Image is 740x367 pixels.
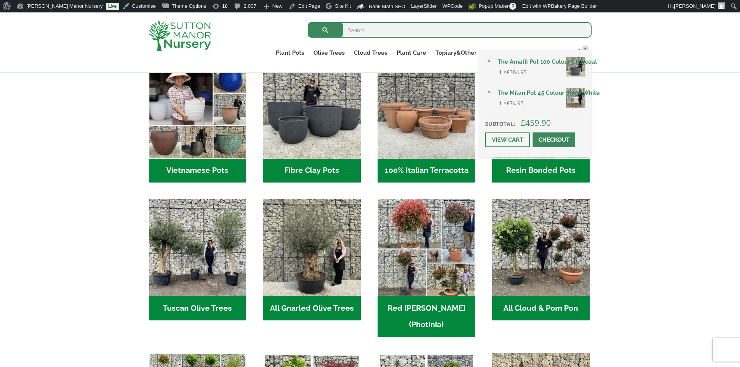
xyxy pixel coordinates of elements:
[149,199,246,320] a: Visit product category Tuscan Olive Trees
[521,117,551,128] bdi: 459.90
[149,61,246,183] a: Visit product category Vietnamese Pots
[263,159,360,183] h2: Fibre Clay Pots
[485,89,494,97] a: Remove The Milan Pot 45 Colour Snow White from basket
[349,47,392,58] a: Cloud Trees
[492,199,590,320] a: Visit product category All Cloud & Pom Pon
[263,61,360,158] img: Home - 8194B7A3 2818 4562 B9DD 4EBD5DC21C71 1 105 c 1
[308,22,592,38] input: Search...
[507,68,510,76] span: £
[485,58,494,66] a: Remove The Amalfi Pot 100 Colour Charcoal from basket
[149,20,211,51] img: logo
[392,47,431,58] a: Plant Care
[492,296,590,320] h2: All Cloud & Pom Pon
[149,61,246,158] img: Home - 6E921A5B 9E2F 4B13 AB99 4EF601C89C59 1 105 c
[485,132,530,147] a: View cart
[335,3,351,9] span: Site Kit
[492,199,590,296] img: Home - A124EB98 0980 45A7 B835 C04B779F7765
[493,56,585,68] a: The Amalfi Pot 100 Colour Charcoal
[369,3,405,9] span: Rank Math SEO
[263,199,360,296] img: Home - 5833C5B7 31D0 4C3A 8E42 DB494A1738DB
[540,47,572,58] a: Contact
[499,68,527,77] span: 1 ×
[507,99,524,107] bdi: 74.95
[674,3,716,9] span: [PERSON_NAME]
[566,88,585,108] img: The Milan Pot 45 Colour Snow White
[507,99,510,107] span: £
[271,47,309,58] a: Plant Pots
[309,47,349,58] a: Olive Trees
[378,199,475,296] img: Home - F5A23A45 75B5 4929 8FB2 454246946332
[149,159,246,183] h2: Vietnamese Pots
[263,199,360,320] a: Visit product category All Gnarled Olive Trees
[378,61,475,183] a: Visit product category 100% Italian Terracotta
[263,61,360,183] a: Visit product category Fibre Clay Pots
[493,87,585,99] a: The Milan Pot 45 Colour Snow White
[582,45,589,53] span: 2
[507,68,527,76] bdi: 384.95
[566,57,585,77] img: The Amalfi Pot 100 Colour Charcoal
[481,47,508,58] a: About
[378,61,475,158] img: Home - 1B137C32 8D99 4B1A AA2F 25D5E514E47D 1 105 c
[149,199,246,296] img: Home - 7716AD77 15EA 4607 B135 B37375859F10
[499,99,524,108] span: 1 ×
[378,199,475,337] a: Visit product category Red Robin (Photinia)
[378,159,475,183] h2: 100% Italian Terracotta
[509,3,516,10] span: 0
[485,120,515,127] strong: Subtotal:
[521,117,525,128] span: £
[149,296,246,320] h2: Tuscan Olive Trees
[492,159,590,183] h2: Resin Bonded Pots
[378,296,475,337] h2: Red [PERSON_NAME] (Photinia)
[431,47,481,58] a: Topiary&Other
[533,132,575,147] a: Checkout
[263,296,360,320] h2: All Gnarled Olive Trees
[106,3,119,10] a: Live
[572,47,592,58] a: 2
[508,47,540,58] a: Delivery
